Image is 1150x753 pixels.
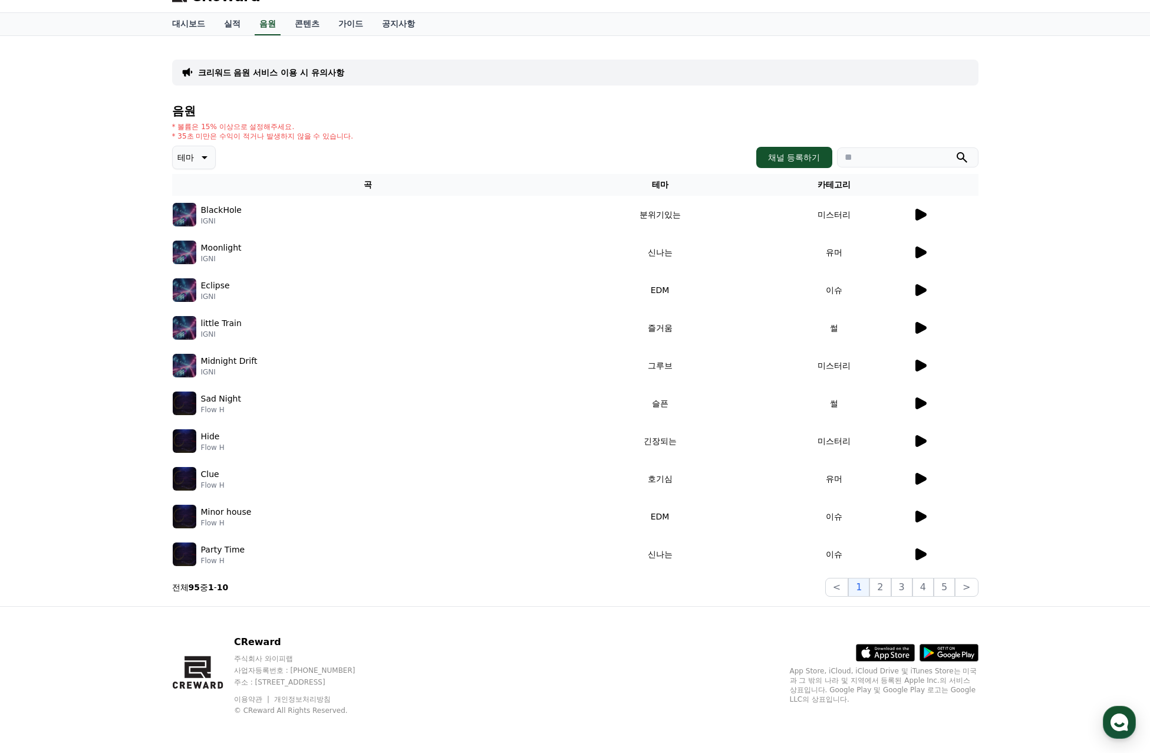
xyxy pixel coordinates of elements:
p: Midnight Drift [201,355,258,367]
button: 4 [912,578,934,597]
span: 홈 [37,392,44,401]
img: music [173,278,196,302]
th: 테마 [564,174,757,196]
a: 음원 [255,13,281,35]
img: music [173,316,196,340]
td: 신나는 [564,234,757,271]
p: Minor house [201,506,252,518]
p: © CReward All Rights Reserved. [234,706,378,715]
strong: 1 [208,583,214,592]
img: music [173,392,196,415]
p: Flow H [201,481,225,490]
a: 개인정보처리방침 [274,695,331,703]
td: 유머 [756,234,912,271]
a: 공지사항 [373,13,424,35]
p: CReward [234,635,378,649]
a: 콘텐츠 [285,13,329,35]
td: EDM [564,271,757,309]
td: 이슈 [756,535,912,573]
a: 대화 [78,374,152,403]
span: 설정 [182,392,196,401]
a: 실적 [215,13,250,35]
p: * 35초 미만은 수익이 적거나 발생하지 않을 수 있습니다. [172,131,354,141]
td: 미스터리 [756,196,912,234]
p: 사업자등록번호 : [PHONE_NUMBER] [234,666,378,675]
td: 슬픈 [564,384,757,422]
button: 5 [934,578,955,597]
p: Flow H [201,518,252,528]
p: Clue [201,468,219,481]
td: 즐거움 [564,309,757,347]
th: 곡 [172,174,564,196]
span: 대화 [108,392,122,402]
td: 긴장되는 [564,422,757,460]
h4: 음원 [172,104,978,117]
p: Moonlight [201,242,242,254]
button: 채널 등록하기 [756,147,832,168]
p: IGNI [201,216,242,226]
p: IGNI [201,367,258,377]
p: Flow H [201,443,225,452]
a: 이용약관 [234,695,271,703]
td: 이슈 [756,271,912,309]
strong: 10 [217,583,228,592]
p: IGNI [201,292,230,301]
a: 홈 [4,374,78,403]
p: Sad Night [201,393,241,405]
img: music [173,429,196,453]
img: music [173,505,196,528]
button: 2 [869,578,891,597]
p: Eclipse [201,280,230,292]
td: 썰 [756,384,912,422]
a: 크리워드 음원 서비스 이용 시 유의사항 [198,67,344,78]
td: 미스터리 [756,422,912,460]
td: 신나는 [564,535,757,573]
td: 호기심 [564,460,757,498]
p: 전체 중 - [172,581,229,593]
a: 가이드 [329,13,373,35]
th: 카테고리 [756,174,912,196]
p: Flow H [201,405,241,415]
img: music [173,203,196,226]
strong: 95 [189,583,200,592]
p: BlackHole [201,204,242,216]
a: 대시보드 [163,13,215,35]
a: 설정 [152,374,226,403]
p: App Store, iCloud, iCloud Drive 및 iTunes Store는 미국과 그 밖의 나라 및 지역에서 등록된 Apple Inc.의 서비스 상표입니다. Goo... [790,666,978,704]
td: 그루브 [564,347,757,384]
button: > [955,578,978,597]
button: 테마 [172,146,216,169]
button: < [825,578,848,597]
td: 썰 [756,309,912,347]
p: Hide [201,430,220,443]
td: 유머 [756,460,912,498]
p: Flow H [201,556,245,565]
td: 분위기있는 [564,196,757,234]
p: * 볼륨은 15% 이상으로 설정해주세요. [172,122,354,131]
p: Party Time [201,544,245,556]
td: 이슈 [756,498,912,535]
td: 미스터리 [756,347,912,384]
p: 테마 [177,149,194,166]
td: EDM [564,498,757,535]
p: IGNI [201,330,242,339]
img: music [173,542,196,566]
p: IGNI [201,254,242,264]
img: music [173,467,196,491]
button: 3 [891,578,912,597]
button: 1 [848,578,869,597]
p: 주식회사 와이피랩 [234,654,378,663]
p: 주소 : [STREET_ADDRESS] [234,678,378,687]
img: music [173,354,196,377]
p: little Train [201,317,242,330]
img: music [173,241,196,264]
